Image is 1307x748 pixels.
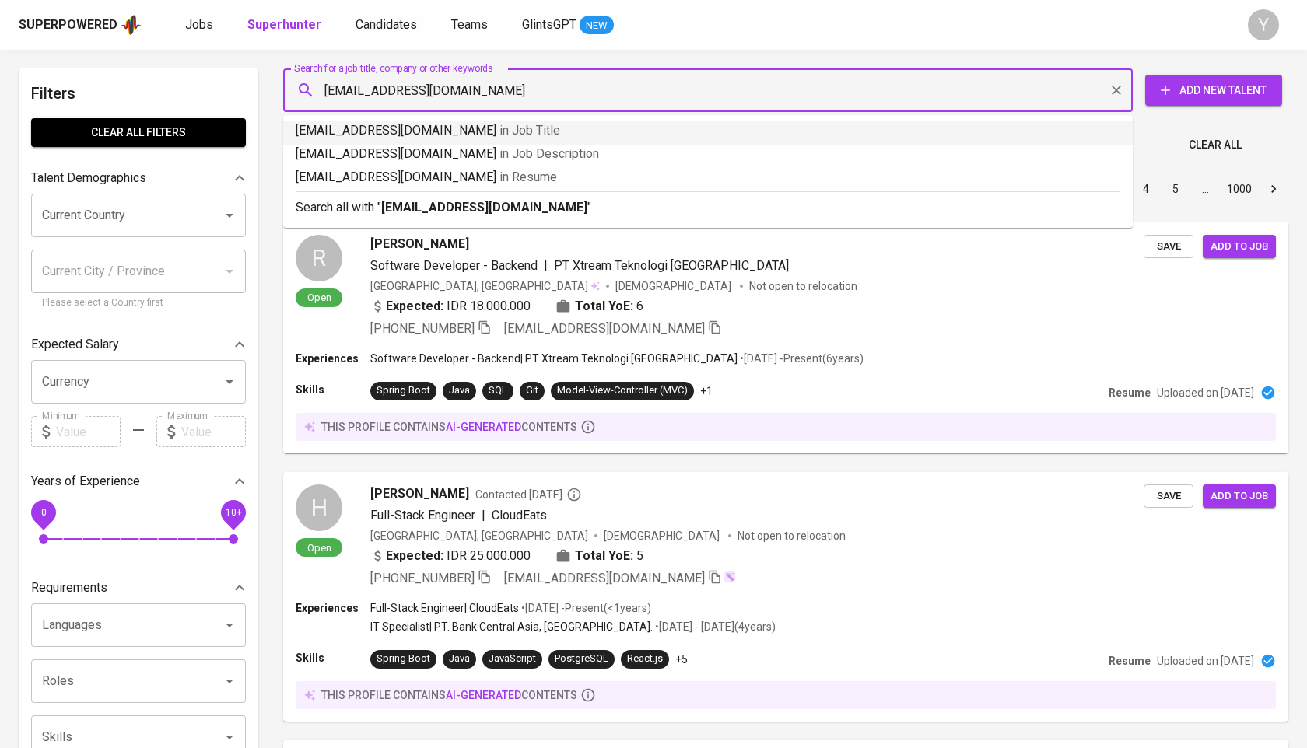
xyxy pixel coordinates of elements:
h6: Filters [31,81,246,106]
p: this profile contains contents [321,687,577,703]
span: | [544,257,548,275]
p: IT Specialist | PT. Bank Central Asia, [GEOGRAPHIC_DATA]. [370,619,653,634]
span: [EMAIL_ADDRESS][DOMAIN_NAME] [504,571,705,585]
span: [PHONE_NUMBER] [370,321,475,336]
p: Full-Stack Engineer | CloudEats [370,600,519,616]
p: Resume [1109,653,1151,669]
span: [PERSON_NAME] [370,235,469,253]
div: Years of Experience [31,466,246,497]
button: Add New Talent [1145,75,1282,106]
button: Open [219,726,240,748]
div: JavaScript [489,652,536,666]
button: Open [219,371,240,393]
p: • [DATE] - Present ( <1 years ) [519,600,651,616]
b: Expected: [386,547,443,565]
img: app logo [121,13,142,37]
div: IDR 25.000.000 [370,547,531,565]
span: 0 [40,507,46,518]
span: Teams [451,17,488,32]
button: Open [219,614,240,636]
button: Save [1144,484,1193,509]
div: Spring Boot [377,652,430,666]
p: Skills [296,650,370,666]
p: Not open to relocation [749,278,857,294]
button: Clear All filters [31,118,246,147]
span: 6 [636,297,643,316]
p: Resume [1109,385,1151,400]
span: Save [1151,238,1186,256]
span: Open [301,541,338,554]
p: Experiences [296,600,370,616]
p: +5 [675,652,688,667]
a: Teams [451,16,491,35]
p: Uploaded on [DATE] [1157,385,1254,400]
p: Experiences [296,351,370,366]
span: [PHONE_NUMBER] [370,571,475,585]
p: [EMAIL_ADDRESS][DOMAIN_NAME] [296,168,1120,187]
span: in Resume [499,170,557,184]
button: Save [1144,235,1193,259]
span: PT Xtream Teknologi [GEOGRAPHIC_DATA] [554,258,789,273]
div: Model-View-Controller (MVC) [557,383,688,398]
a: Superhunter [247,16,324,35]
a: ROpen[PERSON_NAME]Software Developer - Backend|PT Xtream Teknologi [GEOGRAPHIC_DATA][GEOGRAPHIC_D... [283,222,1288,453]
a: GlintsGPT NEW [522,16,614,35]
button: Go to page 1000 [1222,177,1256,201]
div: Requirements [31,572,246,603]
div: Java [449,652,470,666]
div: SQL [489,383,507,398]
p: +1 [700,383,713,399]
span: Contacted [DATE] [475,487,582,502]
span: in Job Title [499,123,560,138]
p: [EMAIL_ADDRESS][DOMAIN_NAME] [296,121,1120,140]
button: Clear [1106,79,1127,101]
img: magic_wand.svg [724,571,736,583]
span: | [482,506,485,525]
div: … [1193,181,1218,197]
button: Go to page 5 [1163,177,1188,201]
a: Jobs [185,16,216,35]
p: Uploaded on [DATE] [1157,653,1254,669]
span: GlintsGPT [522,17,576,32]
span: Add to job [1211,488,1268,505]
input: Value [56,416,121,447]
span: [PERSON_NAME] [370,484,469,503]
b: [EMAIL_ADDRESS][DOMAIN_NAME] [381,200,587,215]
span: Add New Talent [1158,81,1270,100]
p: Talent Demographics [31,169,146,187]
p: Skills [296,382,370,397]
button: Add to job [1203,235,1276,259]
span: AI-generated [446,689,521,701]
input: Value [181,416,246,447]
button: Go to page 4 [1134,177,1158,201]
span: [DEMOGRAPHIC_DATA] [615,278,734,294]
span: Jobs [185,17,213,32]
p: • [DATE] - [DATE] ( 4 years ) [653,619,776,634]
p: Search all with " " [296,198,1120,217]
button: Go to next page [1261,177,1286,201]
span: 5 [636,547,643,565]
p: Expected Salary [31,335,119,354]
p: Not open to relocation [738,528,846,544]
div: IDR 18.000.000 [370,297,531,316]
button: Open [219,670,240,692]
a: Candidates [356,16,420,35]
div: Java [449,383,470,398]
div: Git [526,383,538,398]
svg: By Batam recruiter [566,487,582,502]
span: Full-Stack Engineer [370,508,475,523]
div: PostgreSQL [555,652,608,666]
span: CloudEats [492,508,547,523]
p: Requirements [31,578,107,597]
p: this profile contains contents [321,419,577,435]
div: Talent Demographics [31,163,246,194]
p: [EMAIL_ADDRESS][DOMAIN_NAME] [296,145,1120,163]
span: Clear All [1189,135,1242,155]
span: Candidates [356,17,417,32]
nav: pagination navigation [1013,177,1288,201]
div: [GEOGRAPHIC_DATA], [GEOGRAPHIC_DATA] [370,278,600,294]
span: NEW [580,18,614,33]
span: AI-generated [446,421,521,433]
div: Spring Boot [377,383,430,398]
div: H [296,484,342,531]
